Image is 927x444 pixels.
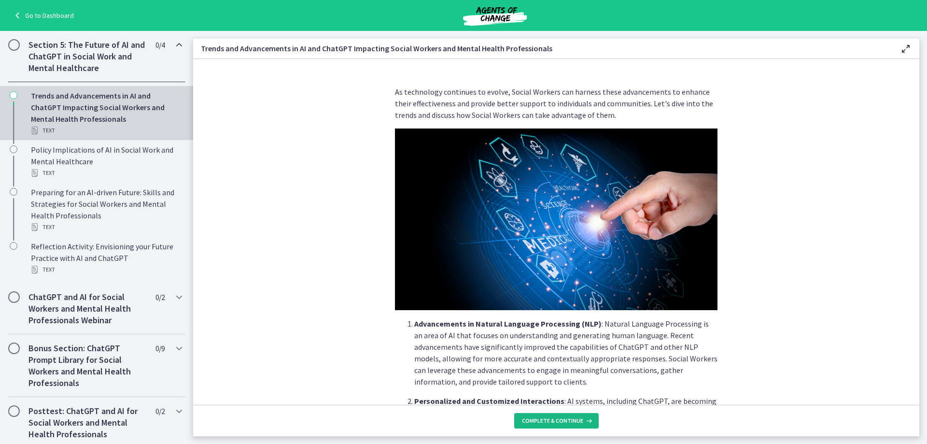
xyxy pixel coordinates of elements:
[28,405,146,440] h2: Posttest: ChatGPT and AI for Social Workers and Mental Health Professionals
[155,291,165,303] span: 0 / 2
[414,318,717,387] p: : Natural Language Processing is an area of AI that focuses on understanding and generating human...
[31,125,182,136] div: Text
[414,396,564,406] strong: Personalized and Customized Interactions
[31,264,182,275] div: Text
[31,90,182,136] div: Trends and Advancements in AI and ChatGPT Impacting Social Workers and Mental Health Professionals
[31,221,182,233] div: Text
[522,417,583,425] span: Complete & continue
[414,319,602,329] strong: Advancements in Natural Language Processing (NLP)
[28,291,146,326] h2: ChatGPT and AI for Social Workers and Mental Health Professionals Webinar
[437,4,553,27] img: Agents of Change Social Work Test Prep
[395,86,717,121] p: As technology continues to evolve, Social Workers can harness these advancements to enhance their...
[201,43,885,54] h3: Trends and Advancements in AI and ChatGPT Impacting Social Workers and Mental Health Professionals
[31,186,182,233] div: Preparing for an AI-driven Future: Skills and Strategies for Social Workers and Mental Health Pro...
[395,129,717,310] img: Slides_for_Title_Slides_for_ChatGPT_and_AI_for_Social_Work_%2818%29.png
[514,413,599,429] button: Complete & continue
[12,10,74,21] a: Go to Dashboard
[155,343,165,354] span: 0 / 9
[28,39,146,74] h2: Section 5: The Future of AI and ChatGPT in Social Work and Mental Healthcare
[31,241,182,275] div: Reflection Activity: Envisioning your Future Practice with AI and ChatGPT
[28,343,146,389] h2: Bonus Section: ChatGPT Prompt Library for Social Workers and Mental Health Professionals
[155,39,165,51] span: 0 / 4
[31,167,182,179] div: Text
[31,144,182,179] div: Policy Implications of AI in Social Work and Mental Healthcare
[155,405,165,417] span: 0 / 2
